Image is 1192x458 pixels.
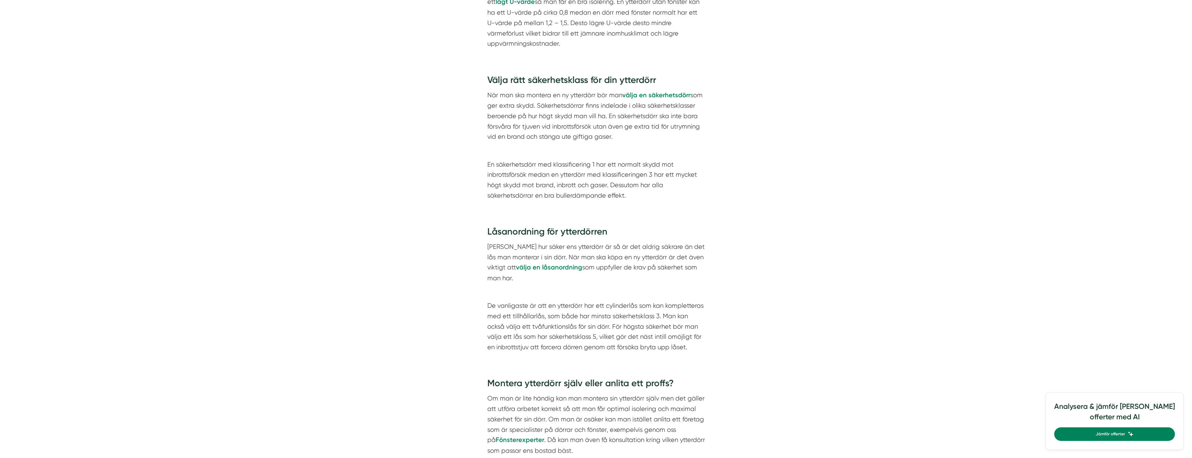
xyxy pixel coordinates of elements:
a: Jämför offerter [1054,427,1175,441]
p: De vanligaste är att en ytterdörr har ett cylinderlås som kan kompletteras med ett tillhållarlås,... [487,300,705,352]
span: Jämför offerter [1096,431,1125,437]
h3: Låsanordning för ytterdörren [487,226,705,242]
p: En säkerhetsdörr med klassificering 1 har ett normalt skydd mot inbrottsförsök medan en ytterdörr... [487,159,705,201]
h3: Montera ytterdörr själv eller anlita ett proffs? [487,377,705,393]
p: Om man är lite händig kan man montera sin ytterdörr själv men det gäller att utföra arbetet korre... [487,393,705,456]
a: Fönsterexperter [496,436,544,443]
p: När man ska montera en ny ytterdörr bör man som ger extra skydd. Säkerhetsdörrar finns indelade i... [487,90,705,142]
h4: Analysera & jämför [PERSON_NAME] offerter med AI [1054,401,1175,427]
h3: Välja rätt säkerhetsklass för din ytterdörr [487,74,705,90]
p: [PERSON_NAME] hur säker ens ytterdörr är så är det aldrig säkrare än det lås man monterar i sin d... [487,242,705,283]
a: välja en säkerhetsdörr [622,91,690,99]
a: välja en låsanordning [516,264,582,271]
